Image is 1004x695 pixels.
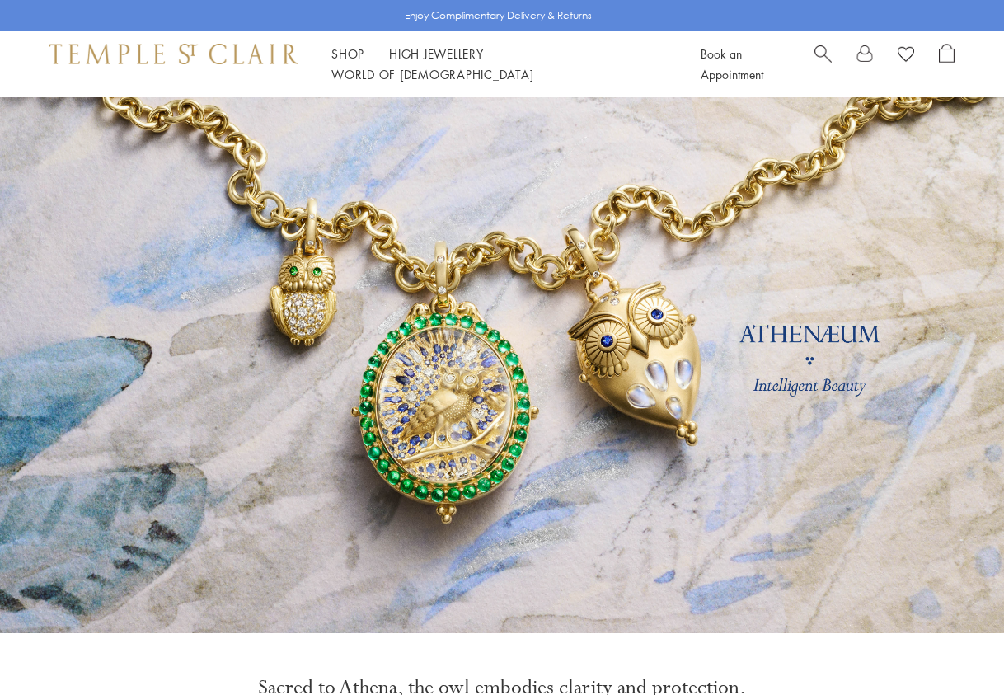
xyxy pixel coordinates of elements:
[389,45,484,62] a: High JewelleryHigh Jewellery
[939,44,955,85] a: Open Shopping Bag
[814,44,832,85] a: Search
[898,44,914,68] a: View Wishlist
[922,618,988,679] iframe: Gorgias live chat messenger
[405,7,592,24] p: Enjoy Complimentary Delivery & Returns
[331,44,664,85] nav: Main navigation
[331,66,533,82] a: World of [DEMOGRAPHIC_DATA]World of [DEMOGRAPHIC_DATA]
[49,44,298,63] img: Temple St. Clair
[701,45,763,82] a: Book an Appointment
[331,45,364,62] a: ShopShop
